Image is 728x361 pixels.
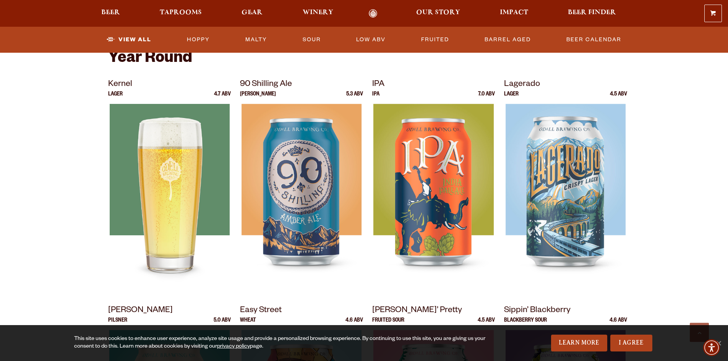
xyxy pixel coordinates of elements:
[240,92,276,104] p: [PERSON_NAME]
[373,104,493,295] img: IPA
[242,31,270,49] a: Malty
[242,10,263,16] span: Gear
[495,9,533,18] a: Impact
[478,318,495,330] p: 4.5 ABV
[610,335,652,351] a: I Agree
[240,78,363,92] p: 90 Shilling Ale
[74,335,488,351] div: This site uses cookies to enhance user experience, analyze site usage and provide a personalized ...
[372,318,404,330] p: Fruited Sour
[109,104,229,295] img: Kernel
[372,92,379,104] p: IPA
[568,10,616,16] span: Beer Finder
[108,304,231,318] p: [PERSON_NAME]
[610,318,627,330] p: 4.6 ABV
[372,78,495,295] a: IPA IPA 7.0 ABV IPA IPA
[242,104,362,295] img: 90 Shilling Ale
[372,78,495,92] p: IPA
[504,304,627,318] p: Sippin’ Blackberry
[108,92,123,104] p: Lager
[214,92,231,104] p: 4.7 ABV
[690,323,709,342] a: Scroll to top
[108,78,231,92] p: Kernel
[345,318,363,330] p: 4.6 ABV
[298,9,338,18] a: Winery
[240,304,363,318] p: Easy Street
[610,92,627,104] p: 4.5 ABV
[504,78,627,92] p: Lagerado
[346,92,363,104] p: 5.3 ABV
[500,10,528,16] span: Impact
[563,31,624,49] a: Beer Calendar
[160,10,202,16] span: Taprooms
[703,339,720,356] div: Accessibility Menu
[303,10,333,16] span: Winery
[504,318,547,330] p: Blackberry Sour
[506,104,626,295] img: Lagerado
[101,10,120,16] span: Beer
[353,31,389,49] a: Low ABV
[96,9,125,18] a: Beer
[237,9,268,18] a: Gear
[108,318,127,330] p: Pilsner
[217,344,250,350] a: privacy policy
[300,31,324,49] a: Sour
[214,318,231,330] p: 5.0 ABV
[155,9,207,18] a: Taprooms
[563,9,621,18] a: Beer Finder
[108,50,620,68] h2: Year Round
[504,78,627,295] a: Lagerado Lager 4.5 ABV Lagerado Lagerado
[551,335,607,351] a: Learn More
[418,31,452,49] a: Fruited
[411,9,465,18] a: Our Story
[416,10,460,16] span: Our Story
[478,92,495,104] p: 7.0 ABV
[104,31,154,49] a: View All
[108,78,231,295] a: Kernel Lager 4.7 ABV Kernel Kernel
[482,31,534,49] a: Barrel Aged
[184,31,213,49] a: Hoppy
[504,92,519,104] p: Lager
[240,318,256,330] p: Wheat
[240,78,363,295] a: 90 Shilling Ale [PERSON_NAME] 5.3 ABV 90 Shilling Ale 90 Shilling Ale
[359,9,388,18] a: Odell Home
[372,304,495,318] p: [PERSON_NAME]’ Pretty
